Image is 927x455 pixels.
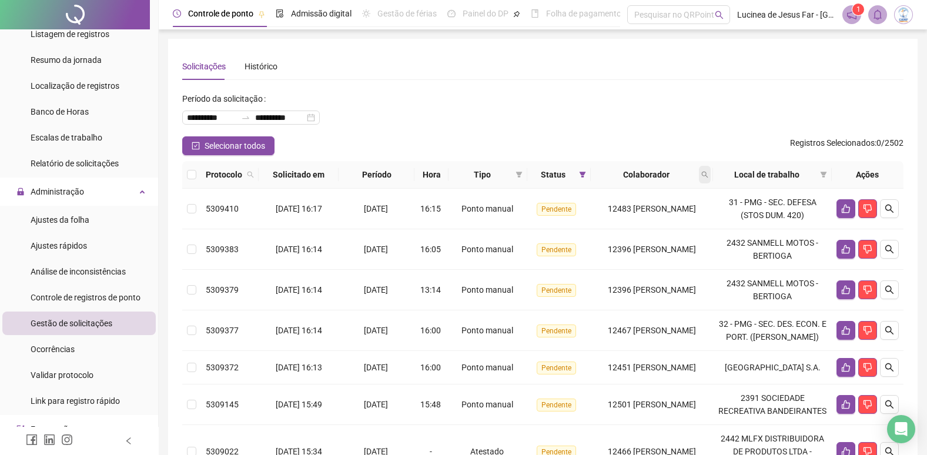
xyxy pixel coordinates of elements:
[461,285,513,295] span: Ponto manual
[863,285,872,295] span: dislike
[537,203,576,216] span: Pendente
[856,5,861,14] span: 1
[16,425,25,433] span: export
[885,400,894,409] span: search
[31,159,119,168] span: Relatório de solicitações
[276,400,322,409] span: [DATE] 15:49
[713,189,832,229] td: 31 - PMG - SEC. DEFESA (STOS DUM. 420)
[173,9,181,18] span: clock-circle
[701,171,708,178] span: search
[420,245,441,254] span: 16:05
[125,437,133,445] span: left
[377,9,437,18] span: Gestão de férias
[895,6,912,24] img: 83834
[608,363,696,372] span: 12451 [PERSON_NAME]
[241,113,250,122] span: swap-right
[247,171,254,178] span: search
[31,55,102,65] span: Resumo da jornada
[885,326,894,335] span: search
[182,60,226,73] div: Solicitações
[715,11,724,19] span: search
[364,204,388,213] span: [DATE]
[836,168,899,181] div: Ações
[206,400,239,409] span: 5309145
[713,270,832,310] td: 2432 SANMELL MOTOS - BERTIOGA
[537,399,576,411] span: Pendente
[26,434,38,446] span: facebook
[291,9,352,18] span: Admissão digital
[420,285,441,295] span: 13:14
[513,166,525,183] span: filter
[577,166,588,183] span: filter
[420,204,441,213] span: 16:15
[276,245,322,254] span: [DATE] 16:14
[872,9,883,20] span: bell
[31,133,102,142] span: Escalas de trabalho
[364,326,388,335] span: [DATE]
[841,204,851,213] span: like
[461,400,513,409] span: Ponto manual
[546,9,621,18] span: Folha de pagamento
[818,166,829,183] span: filter
[206,285,239,295] span: 5309379
[463,9,508,18] span: Painel do DP
[31,370,93,380] span: Validar protocolo
[718,168,815,181] span: Local de trabalho
[713,351,832,384] td: [GEOGRAPHIC_DATA] S.A.
[841,326,851,335] span: like
[31,215,89,225] span: Ajustes da folha
[713,229,832,270] td: 2432 SANMELL MOTOS - BERTIOGA
[863,400,872,409] span: dislike
[531,9,539,18] span: book
[206,363,239,372] span: 5309372
[245,166,256,183] span: search
[364,363,388,372] span: [DATE]
[537,324,576,337] span: Pendente
[841,285,851,295] span: like
[241,113,250,122] span: to
[608,400,696,409] span: 12501 [PERSON_NAME]
[414,161,449,189] th: Hora
[192,142,200,150] span: check-square
[461,326,513,335] span: Ponto manual
[863,363,872,372] span: dislike
[31,29,109,39] span: Listagem de registros
[188,9,253,18] span: Controle de ponto
[420,326,441,335] span: 16:00
[699,166,711,183] span: search
[206,204,239,213] span: 5309410
[258,11,265,18] span: pushpin
[608,204,696,213] span: 12483 [PERSON_NAME]
[31,344,75,354] span: Ocorrências
[276,326,322,335] span: [DATE] 16:14
[790,136,903,155] span: : 0 / 2502
[713,310,832,351] td: 32 - PMG - SEC. DES. ECON. E PORT. ([PERSON_NAME])
[31,241,87,250] span: Ajustes rápidos
[276,363,322,372] span: [DATE] 16:13
[31,107,89,116] span: Banco de Horas
[852,4,864,15] sup: 1
[885,204,894,213] span: search
[206,245,239,254] span: 5309383
[885,285,894,295] span: search
[516,171,523,178] span: filter
[841,400,851,409] span: like
[846,9,857,20] span: notification
[31,187,84,196] span: Administração
[608,245,696,254] span: 12396 [PERSON_NAME]
[364,245,388,254] span: [DATE]
[841,245,851,254] span: like
[537,362,576,374] span: Pendente
[713,384,832,425] td: 2391 SOCIEDADE RECREATIVA BANDEIRANTES
[608,326,696,335] span: 12467 [PERSON_NAME]
[841,363,851,372] span: like
[608,285,696,295] span: 12396 [PERSON_NAME]
[16,188,25,196] span: lock
[885,363,894,372] span: search
[420,363,441,372] span: 16:00
[182,89,270,108] label: Período da solicitação
[537,243,576,256] span: Pendente
[461,245,513,254] span: Ponto manual
[31,319,112,328] span: Gestão de solicitações
[31,396,120,406] span: Link para registro rápido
